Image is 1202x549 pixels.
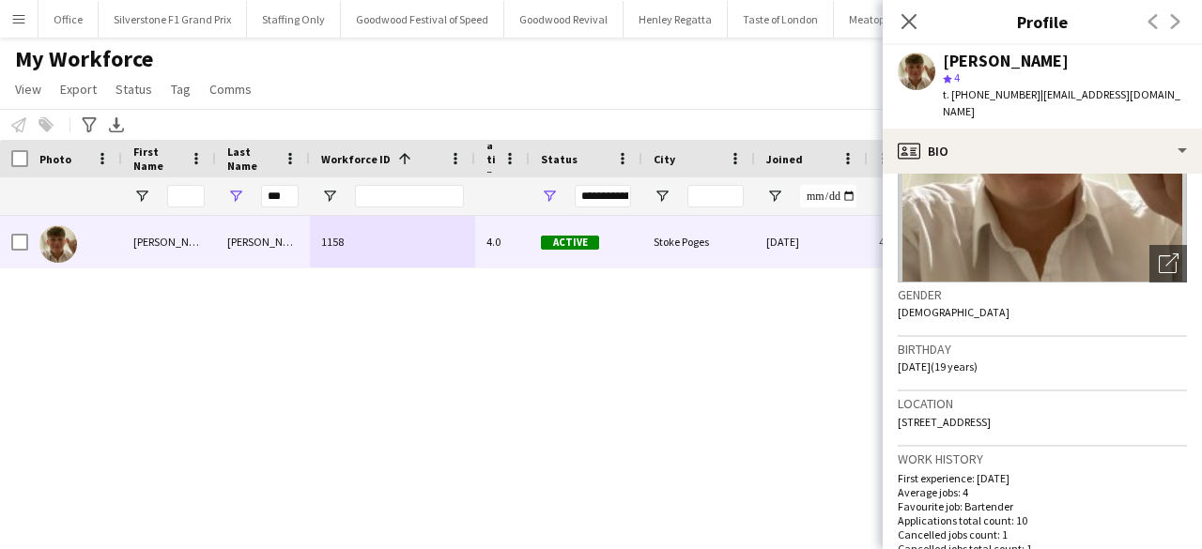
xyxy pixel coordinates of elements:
input: City Filter Input [687,185,744,207]
input: Workforce ID Filter Input [355,185,464,207]
input: Last Name Filter Input [261,185,299,207]
p: First experience: [DATE] [898,471,1187,485]
h3: Location [898,395,1187,412]
button: Goodwood Festival of Speed [341,1,504,38]
span: Tag [171,81,191,98]
span: [DEMOGRAPHIC_DATA] [898,305,1009,319]
h3: Profile [883,9,1202,34]
span: Photo [39,152,71,166]
p: Favourite job: Bartender [898,499,1187,513]
p: Cancelled jobs count: 1 [898,527,1187,541]
div: 40 days [868,216,903,267]
h3: Birthday [898,341,1187,358]
span: Comms [209,81,252,98]
div: [PERSON_NAME] [216,216,310,267]
a: Tag [163,77,198,101]
button: Meatopia [834,1,910,38]
a: View [8,77,49,101]
span: Status [541,152,578,166]
span: [STREET_ADDRESS] [898,415,991,429]
span: Workforce ID [321,152,391,166]
button: Goodwood Revival [504,1,624,38]
button: Taste of London [728,1,834,38]
div: Bio [883,129,1202,174]
span: My Workforce [15,45,153,73]
input: Joined Filter Input [800,185,856,207]
a: Export [53,77,104,101]
span: Last Name [227,145,276,173]
span: t. [PHONE_NUMBER] [943,87,1040,101]
button: Henley Regatta [624,1,728,38]
span: Active [541,236,599,250]
a: Comms [202,77,259,101]
input: First Name Filter Input [167,185,205,207]
button: Open Filter Menu [654,188,670,205]
span: [DATE] (19 years) [898,359,978,374]
div: [PERSON_NAME] [122,216,216,267]
a: Status [108,77,160,101]
span: City [654,152,675,166]
button: Open Filter Menu [766,188,783,205]
button: Open Filter Menu [321,188,338,205]
app-action-btn: Export XLSX [105,114,128,136]
span: Joined [766,152,803,166]
span: 4 [954,70,960,84]
p: Applications total count: 10 [898,513,1187,527]
div: [PERSON_NAME] [943,53,1069,69]
img: Toby Rutland-Dix [39,225,77,263]
div: Stoke Poges [642,216,755,267]
button: Staffing Only [247,1,341,38]
h3: Gender [898,286,1187,303]
button: Open Filter Menu [133,188,150,205]
button: Silverstone F1 Grand Prix [99,1,247,38]
h3: Work history [898,450,1187,467]
div: 4.0 [475,216,530,267]
button: Open Filter Menu [541,188,558,205]
span: First Name [133,145,182,173]
div: Open photos pop-in [1149,245,1187,282]
button: Open Filter Menu [227,188,244,205]
div: [DATE] [755,216,868,267]
span: View [15,81,41,98]
span: Status [116,81,152,98]
div: 1158 [310,216,475,267]
span: Rating [486,124,496,194]
button: Office [39,1,99,38]
span: | [EMAIL_ADDRESS][DOMAIN_NAME] [943,87,1180,118]
span: Export [60,81,97,98]
p: Average jobs: 4 [898,485,1187,499]
app-action-btn: Advanced filters [78,114,100,136]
